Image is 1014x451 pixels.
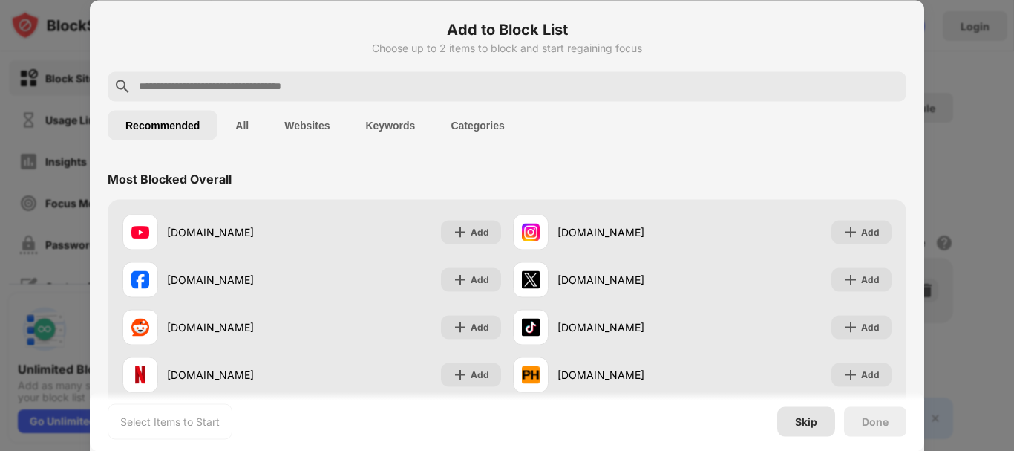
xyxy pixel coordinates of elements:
div: [DOMAIN_NAME] [557,272,702,288]
div: Add [861,224,880,239]
div: Add [471,224,489,239]
img: favicons [522,366,540,383]
div: Add [861,367,880,382]
div: [DOMAIN_NAME] [557,319,702,335]
div: Most Blocked Overall [108,171,232,186]
div: Add [861,319,880,334]
button: All [217,110,266,140]
img: favicons [522,223,540,241]
img: search.svg [114,77,131,95]
img: favicons [131,270,149,288]
button: Categories [433,110,522,140]
div: Done [862,415,889,427]
div: [DOMAIN_NAME] [557,367,702,383]
div: [DOMAIN_NAME] [557,224,702,240]
img: favicons [522,270,540,288]
button: Websites [266,110,347,140]
img: favicons [131,318,149,336]
div: Add [471,272,489,287]
div: [DOMAIN_NAME] [167,367,312,383]
button: Recommended [108,110,217,140]
img: favicons [131,223,149,241]
img: favicons [522,318,540,336]
div: [DOMAIN_NAME] [167,319,312,335]
div: Choose up to 2 items to block and start regaining focus [108,42,906,53]
div: Add [861,272,880,287]
div: Add [471,319,489,334]
div: Select Items to Start [120,414,220,429]
div: [DOMAIN_NAME] [167,272,312,288]
button: Keywords [347,110,433,140]
div: [DOMAIN_NAME] [167,224,312,240]
img: favicons [131,366,149,383]
div: Skip [795,415,817,427]
div: Add [471,367,489,382]
h6: Add to Block List [108,18,906,40]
